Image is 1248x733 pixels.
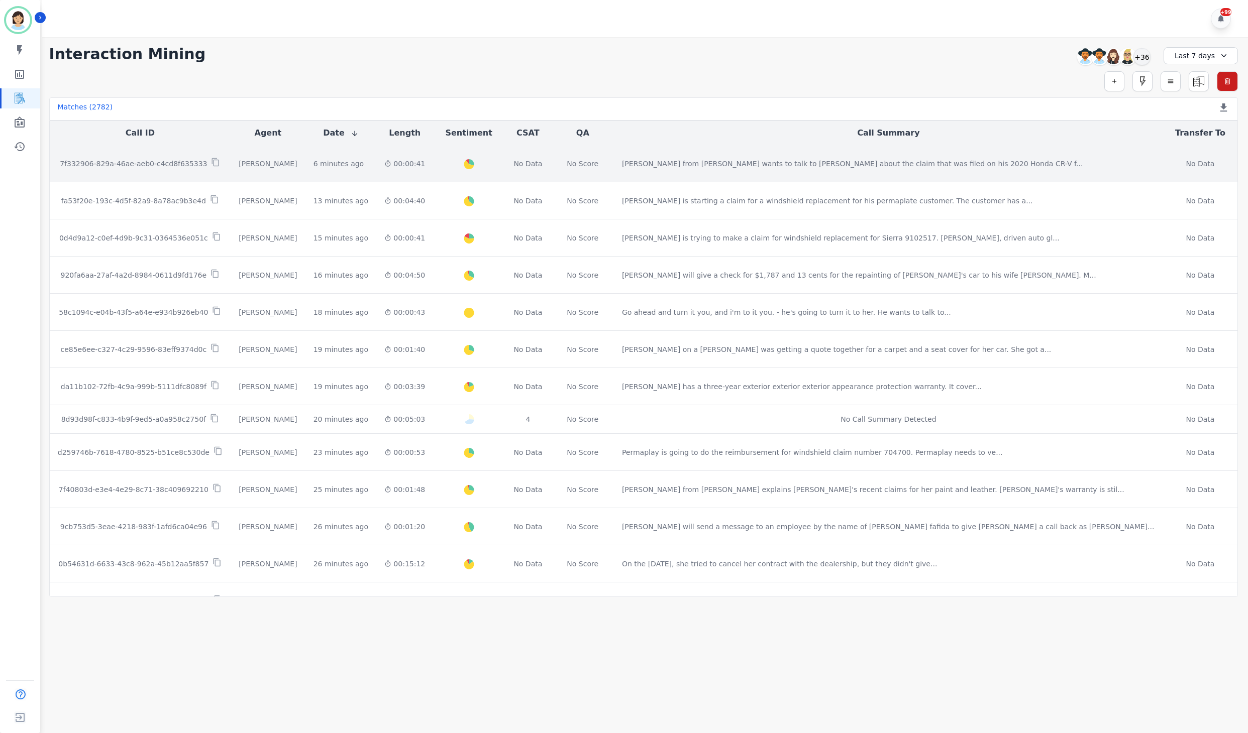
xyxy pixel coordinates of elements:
div: 00:01:48 [384,484,425,495]
p: b29370a6-5a86-4381-a1a7-365a92848a6c [58,596,210,606]
div: No Call Summary Detected [622,414,1155,424]
div: [PERSON_NAME] [239,414,297,424]
div: [PERSON_NAME] is trying to make a claim for windshield replacement for Sierra 9102517. [PERSON_NA... [622,233,1060,243]
h1: Interaction Mining [49,45,206,63]
div: No Data [512,484,544,495]
div: [PERSON_NAME] [239,382,297,392]
div: [PERSON_NAME] [239,159,297,169]
div: 19 minutes ago [314,344,368,354]
div: No Data [512,382,544,392]
div: [PERSON_NAME] [239,196,297,206]
div: [PERSON_NAME] [239,270,297,280]
button: Sentiment [445,127,492,139]
div: 28 minutes ago [314,596,368,606]
div: Matches ( 2782 ) [58,102,113,116]
div: No Score [567,559,598,569]
div: 00:04:40 [384,196,425,206]
p: 0d4d9a12-c0ef-4d9b-9c31-0364536e051c [59,233,208,243]
div: No Data [512,233,544,243]
div: 00:01:40 [384,344,425,354]
div: 16 minutes ago [314,270,368,280]
div: No Data [512,159,544,169]
div: [PERSON_NAME] on a [PERSON_NAME] was getting a quote together for a carpet and a seat cover for h... [622,344,1051,354]
div: No Data [1171,596,1229,606]
p: 920fa6aa-27af-4a2d-8984-0611d9fd176e [61,270,207,280]
div: No Data [1171,196,1229,206]
p: 7f332906-829a-46ae-aeb0-c4cd8f635333 [60,159,207,169]
div: 00:00:41 [384,159,425,169]
div: No Data [1171,344,1229,354]
div: 00:08:12 [384,596,425,606]
div: No Score [567,196,598,206]
button: Length [389,127,421,139]
div: No Data [512,344,544,354]
div: No Score [567,484,598,495]
p: ce85e6ee-c327-4c29-9596-83eff9374d0c [60,344,206,354]
div: +36 [1133,48,1151,65]
button: Transfer To [1175,127,1225,139]
div: Permaplay is going to do the reimbursement for windshield claim number 704700. Permaplay needs to... [622,447,1003,457]
div: [PERSON_NAME] will send a message to an employee by the name of [PERSON_NAME] fafida to give [PER... [622,522,1155,532]
div: [PERSON_NAME] from [PERSON_NAME] explains [PERSON_NAME]'s recent claims for her paint and leather... [622,484,1124,495]
button: QA [576,127,589,139]
div: 15 minutes ago [314,233,368,243]
div: No Data [512,596,544,606]
div: [PERSON_NAME] [239,307,297,317]
div: 25 minutes ago [314,484,368,495]
div: No Score [567,382,598,392]
div: 20 minutes ago [314,414,368,424]
div: 13 minutes ago [314,196,368,206]
button: Agent [255,127,282,139]
button: Date [323,127,359,139]
div: No Score [567,233,598,243]
div: [PERSON_NAME] [239,344,297,354]
div: [PERSON_NAME] is trying to get his vehicles out of dealership right now, getting fixed. His advan... [622,596,1005,606]
div: [PERSON_NAME] [239,447,297,457]
div: No Data [512,270,544,280]
div: 23 minutes ago [314,447,368,457]
div: No Score [567,270,598,280]
p: 58c1094c-e04b-43f5-a64e-e934b926eb40 [59,307,208,317]
p: fa53f20e-193c-4d5f-82a9-8a78ac9b3e4d [61,196,206,206]
div: 19 minutes ago [314,382,368,392]
p: da11b102-72fb-4c9a-999b-5111dfc8089f [61,382,206,392]
button: Call Summary [857,127,919,139]
div: 4 [512,414,544,424]
div: No Score [567,159,598,169]
div: 00:00:41 [384,233,425,243]
div: +99 [1220,8,1231,16]
div: [PERSON_NAME] has a three-year exterior exterior exterior appearance protection warranty. It cove... [622,382,982,392]
div: No Data [1171,382,1229,392]
div: [PERSON_NAME] from [PERSON_NAME] wants to talk to [PERSON_NAME] about the claim that was filed on... [622,159,1083,169]
div: No Data [1171,414,1229,424]
button: CSAT [516,127,540,139]
p: 9cb753d5-3eae-4218-983f-1afd6ca04e96 [60,522,207,532]
div: 00:05:03 [384,414,425,424]
div: No Data [512,307,544,317]
div: 26 minutes ago [314,522,368,532]
div: [PERSON_NAME] will give a check for $1,787 and 13 cents for the repainting of [PERSON_NAME]'s car... [622,270,1096,280]
div: No Score [567,414,598,424]
div: No Data [512,447,544,457]
div: No Data [1171,307,1229,317]
div: [PERSON_NAME] [239,596,297,606]
div: No Data [1171,522,1229,532]
div: No Score [567,307,598,317]
p: 0b54631d-6633-43c8-962a-45b12aa5f857 [58,559,209,569]
div: No Data [1171,270,1229,280]
div: Go ahead and turn it you, and i'm to it you. - he's going to turn it to her. He wants to talk to ... [622,307,951,317]
div: 6 minutes ago [314,159,364,169]
div: No Score [567,447,598,457]
div: 18 minutes ago [314,307,368,317]
div: No Data [1171,159,1229,169]
div: [PERSON_NAME] [239,522,297,532]
div: 00:00:43 [384,307,425,317]
div: 00:01:20 [384,522,425,532]
p: 7f40803d-e3e4-4e29-8c71-38c409692210 [59,484,209,495]
div: No Data [1171,233,1229,243]
div: No Data [512,196,544,206]
div: [PERSON_NAME] [239,233,297,243]
div: [PERSON_NAME] is starting a claim for a windshield replacement for his permaplate customer. The c... [622,196,1033,206]
div: On the [DATE], she tried to cancel her contract with the dealership, but they didn't give ... [622,559,937,569]
div: Last 7 days [1164,47,1238,64]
